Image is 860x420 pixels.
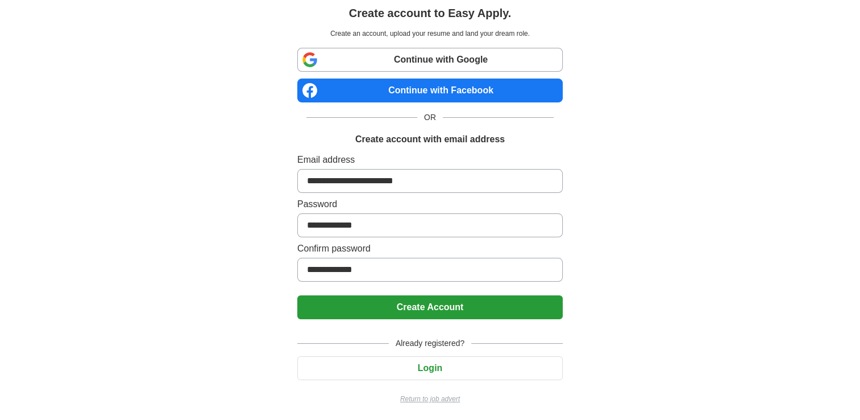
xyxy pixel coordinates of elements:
span: Already registered? [389,337,471,349]
label: Password [297,197,563,211]
button: Create Account [297,295,563,319]
p: Create an account, upload your resume and land your dream role. [300,28,560,39]
a: Login [297,363,563,373]
label: Confirm password [297,242,563,256]
label: Email address [297,153,563,167]
a: Continue with Google [297,48,563,72]
span: OR [417,112,443,123]
button: Login [297,356,563,380]
a: Return to job advert [297,394,563,404]
h1: Create account with email address [355,133,505,146]
h1: Create account to Easy Apply. [349,5,512,22]
a: Continue with Facebook [297,79,563,102]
